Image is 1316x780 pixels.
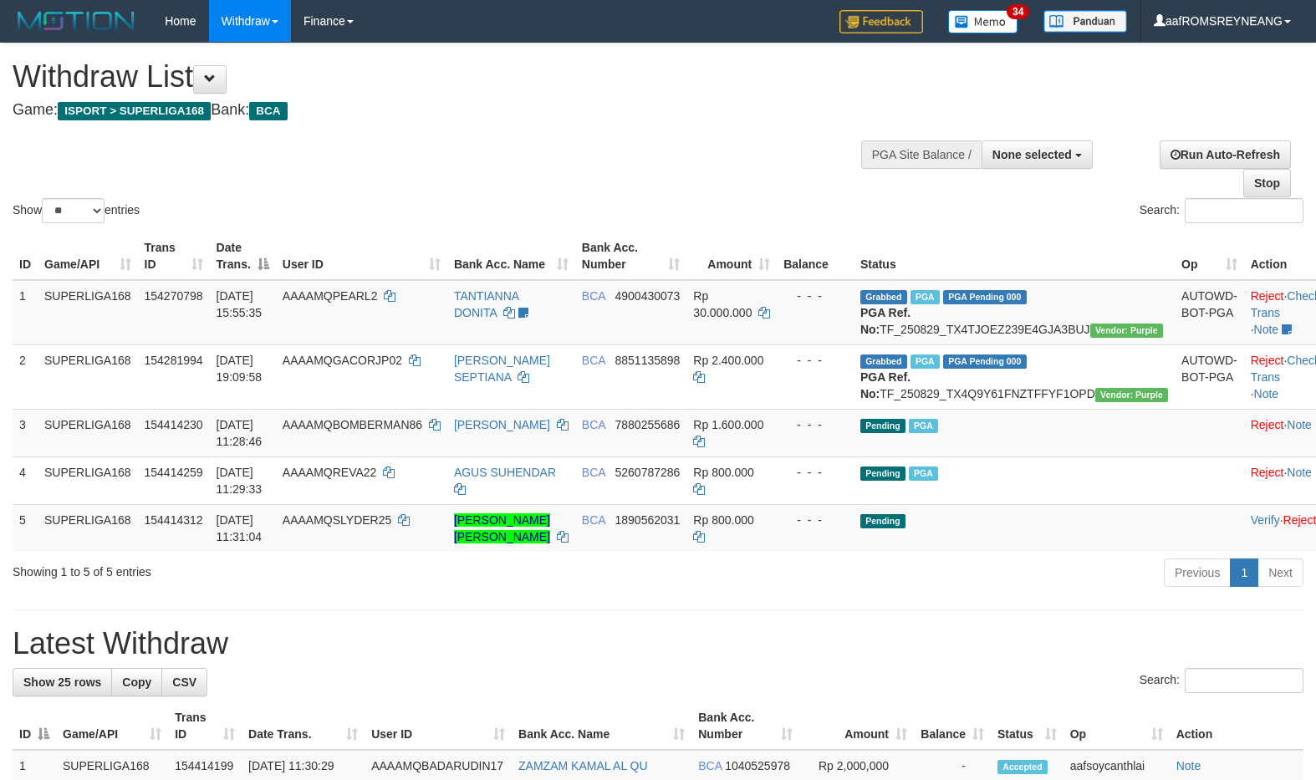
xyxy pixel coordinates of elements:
[447,232,575,280] th: Bank Acc. Name: activate to sort column ascending
[242,702,365,750] th: Date Trans.: activate to sort column ascending
[38,409,138,456] td: SUPERLIGA168
[783,416,847,433] div: - - -
[58,102,211,120] span: ISPORT > SUPERLIGA168
[909,419,938,433] span: Marked by aafsoycanthlai
[13,627,1303,660] h1: Latest Withdraw
[276,232,447,280] th: User ID: activate to sort column ascending
[582,466,605,479] span: BCA
[13,557,536,580] div: Showing 1 to 5 of 5 entries
[854,280,1175,345] td: TF_250829_TX4TJOEZ239E4GJA3BUJ
[615,466,680,479] span: Copy 5260787286 to clipboard
[13,456,38,504] td: 4
[693,513,753,527] span: Rp 800.000
[799,702,914,750] th: Amount: activate to sort column ascending
[982,140,1093,169] button: None selected
[168,702,242,750] th: Trans ID: activate to sort column ascending
[454,513,550,543] a: [PERSON_NAME] [PERSON_NAME]
[860,354,907,369] span: Grabbed
[217,354,263,384] span: [DATE] 19:09:58
[13,344,38,409] td: 2
[283,289,378,303] span: AAAAMQPEARL2
[783,464,847,481] div: - - -
[582,418,605,431] span: BCA
[217,289,263,319] span: [DATE] 15:55:35
[854,232,1175,280] th: Status
[1007,4,1029,19] span: 34
[454,466,556,479] a: AGUS SUHENDAR
[1160,140,1291,169] a: Run Auto-Refresh
[1185,668,1303,693] input: Search:
[909,466,938,481] span: Marked by aafsoycanthlai
[992,148,1072,161] span: None selected
[1140,198,1303,223] label: Search:
[1254,387,1279,400] a: Note
[13,668,112,696] a: Show 25 rows
[783,512,847,528] div: - - -
[38,456,138,504] td: SUPERLIGA168
[582,354,605,367] span: BCA
[854,344,1175,409] td: TF_250829_TX4Q9Y61FNZTFFYF1OPD
[693,466,753,479] span: Rp 800.000
[518,759,648,772] a: ZAMZAM KAMAL AL QU
[693,418,763,431] span: Rp 1.600.000
[454,354,550,384] a: [PERSON_NAME] SEPTIANA
[122,675,151,689] span: Copy
[1175,344,1244,409] td: AUTOWD-BOT-PGA
[283,513,391,527] span: AAAAMQSLYDER25
[1164,558,1231,587] a: Previous
[23,675,101,689] span: Show 25 rows
[860,419,905,433] span: Pending
[839,10,923,33] img: Feedback.jpg
[693,354,763,367] span: Rp 2.400.000
[615,513,680,527] span: Copy 1890562031 to clipboard
[454,418,550,431] a: [PERSON_NAME]
[615,354,680,367] span: Copy 8851135898 to clipboard
[38,280,138,345] td: SUPERLIGA168
[111,668,162,696] a: Copy
[615,289,680,303] span: Copy 4900430073 to clipboard
[145,354,203,367] span: 154281994
[13,198,140,223] label: Show entries
[910,354,940,369] span: Marked by aafnonsreyleab
[1176,759,1201,772] a: Note
[1090,324,1163,338] span: Vendor URL: https://trx4.1velocity.biz
[783,288,847,304] div: - - -
[1043,10,1127,33] img: panduan.png
[145,513,203,527] span: 154414312
[948,10,1018,33] img: Button%20Memo.svg
[1287,418,1312,431] a: Note
[783,352,847,369] div: - - -
[138,232,210,280] th: Trans ID: activate to sort column ascending
[283,354,402,367] span: AAAAMQGACORJP02
[1064,702,1170,750] th: Op: activate to sort column ascending
[172,675,196,689] span: CSV
[943,354,1027,369] span: PGA Pending
[454,289,519,319] a: TANTIANNA DONITA
[1251,418,1284,431] a: Reject
[686,232,777,280] th: Amount: activate to sort column ascending
[38,232,138,280] th: Game/API: activate to sort column ascending
[13,702,56,750] th: ID: activate to sort column descending
[910,290,940,304] span: Marked by aafmaleo
[38,344,138,409] td: SUPERLIGA168
[1251,354,1284,367] a: Reject
[13,232,38,280] th: ID
[56,702,168,750] th: Game/API: activate to sort column ascending
[1243,169,1291,197] a: Stop
[943,290,1027,304] span: PGA Pending
[777,232,854,280] th: Balance
[860,290,907,304] span: Grabbed
[860,466,905,481] span: Pending
[217,513,263,543] span: [DATE] 11:31:04
[615,418,680,431] span: Copy 7880255686 to clipboard
[13,60,860,94] h1: Withdraw List
[1185,198,1303,223] input: Search:
[1175,232,1244,280] th: Op: activate to sort column ascending
[691,702,799,750] th: Bank Acc. Number: activate to sort column ascending
[42,198,105,223] select: Showentries
[1254,323,1279,336] a: Note
[210,232,276,280] th: Date Trans.: activate to sort column descending
[13,8,140,33] img: MOTION_logo.png
[1257,558,1303,587] a: Next
[13,409,38,456] td: 3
